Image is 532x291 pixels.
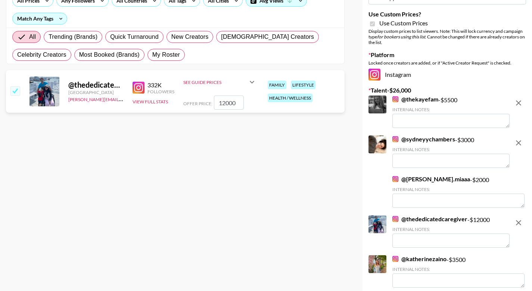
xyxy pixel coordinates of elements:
[268,94,312,102] div: health / wellness
[392,136,398,142] img: Instagram
[392,147,510,152] div: Internal Notes:
[368,69,526,81] div: Instagram
[221,32,314,41] span: [DEMOGRAPHIC_DATA] Creators
[68,95,214,102] a: [PERSON_NAME][EMAIL_ADDRESS][PERSON_NAME][DOMAIN_NAME]
[68,90,124,95] div: [GEOGRAPHIC_DATA]
[392,96,510,128] div: - $ 5500
[392,215,467,223] a: @thededicatedcaregiver
[133,99,168,104] button: View Full Stats
[49,32,97,41] span: Trending (Brands)
[379,19,428,27] span: Use Custom Prices
[511,215,526,230] button: remove
[183,79,248,85] div: See Guide Prices
[368,87,526,94] label: Talent - $ 26,000
[147,81,174,89] div: 332K
[392,96,398,102] img: Instagram
[511,96,526,110] button: remove
[368,10,526,18] label: Use Custom Prices?
[392,175,470,183] a: @[PERSON_NAME].miaaa
[368,69,380,81] img: Instagram
[392,226,510,232] div: Internal Notes:
[368,60,526,66] div: Locked once creators are added, or if "Active Creator Request" is checked.
[392,216,398,222] img: Instagram
[511,135,526,150] button: remove
[392,135,455,143] a: @sydneyychambers
[133,82,144,94] img: Instagram
[183,73,256,91] div: See Guide Prices
[392,255,447,263] a: @katherinezaino
[368,28,526,45] div: Display custom prices to list viewers. Note: This will lock currency and campaign type . Cannot b...
[392,176,398,182] img: Instagram
[392,175,525,208] div: - $ 2000
[392,255,525,288] div: - $ 3500
[183,101,212,106] span: Offer Price:
[17,50,66,59] span: Celebrity Creators
[214,96,244,110] input: 12,000
[392,215,510,248] div: - $ 12000
[79,50,140,59] span: Most Booked (Brands)
[392,266,525,272] div: Internal Notes:
[368,51,526,59] label: Platform
[29,32,36,41] span: All
[392,96,438,103] a: @thekayefam
[171,32,209,41] span: New Creators
[392,135,510,168] div: - $ 3000
[147,89,174,94] div: Followers
[110,32,159,41] span: Quick Turnaround
[268,81,286,89] div: family
[13,13,67,24] div: Match Any Tags
[377,34,425,40] em: for bookers using this list
[152,50,180,59] span: My Roster
[392,256,398,262] img: Instagram
[68,80,124,90] div: @ thededicatedcaregiver
[392,187,525,192] div: Internal Notes:
[392,107,510,112] div: Internal Notes:
[291,81,315,89] div: lifestyle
